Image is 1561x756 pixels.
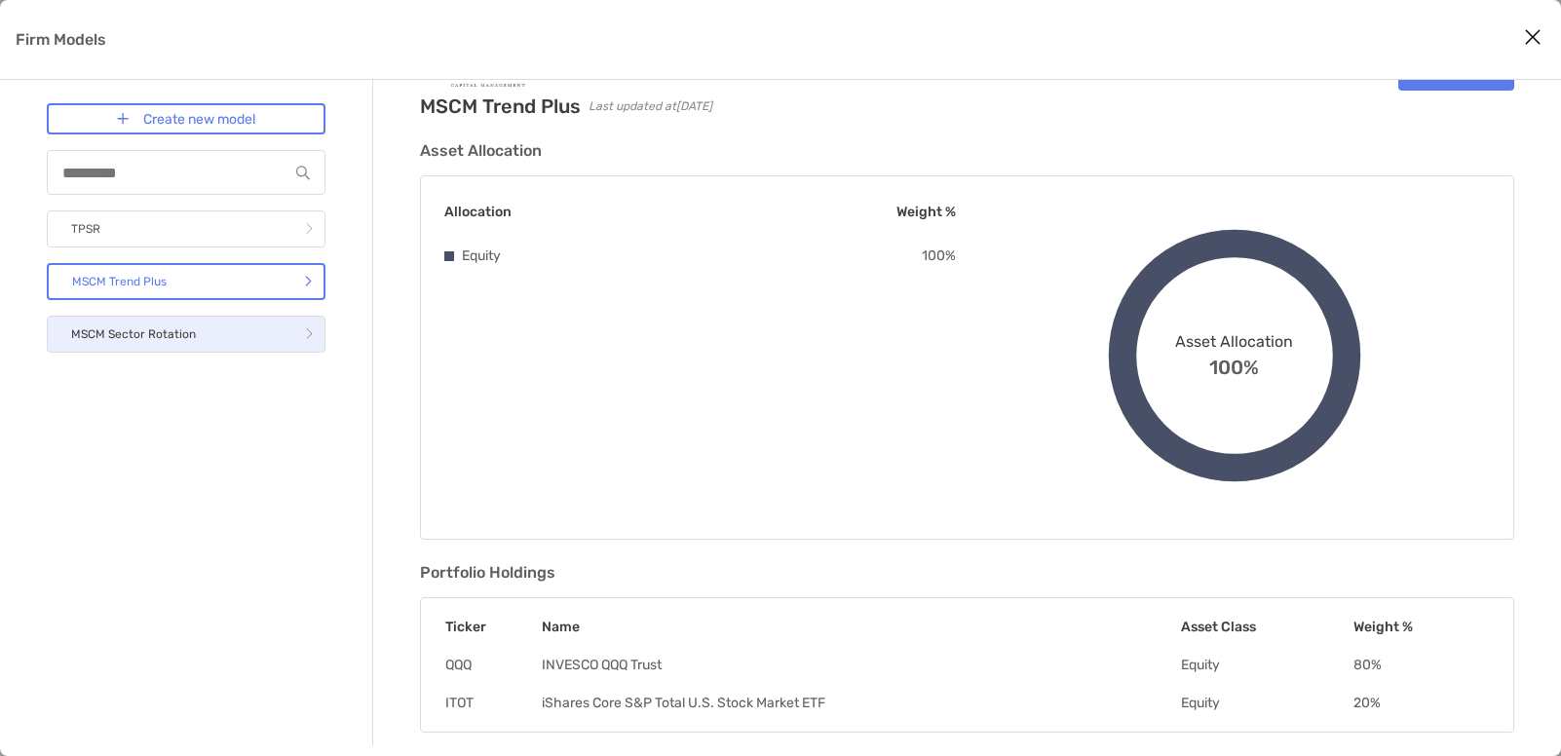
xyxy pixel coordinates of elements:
[296,166,310,180] img: input icon
[444,694,541,712] td: ITOT
[1352,656,1490,674] td: 80 %
[71,322,196,347] p: MSCM Sector Rotation
[1175,332,1293,351] span: Asset Allocation
[1352,618,1490,636] th: Weight %
[1180,656,1352,674] td: Equity
[1180,694,1352,712] td: Equity
[444,656,541,674] td: QQQ
[922,244,956,268] p: 100 %
[420,563,1514,582] h3: Portfolio Holdings
[420,141,1514,160] h3: Asset Allocation
[462,244,501,268] p: Equity
[1352,694,1490,712] td: 20 %
[1209,351,1259,379] span: 100%
[541,656,1180,674] td: INVESCO QQQ Trust
[47,210,325,247] a: TPSR
[589,99,712,113] span: Last updated at [DATE]
[71,217,100,242] p: TPSR
[420,94,581,118] h2: MSCM Trend Plus
[1180,618,1352,636] th: Asset Class
[1518,23,1547,53] button: Close modal
[47,316,325,353] a: MSCM Sector Rotation
[47,263,325,300] a: MSCM Trend Plus
[444,618,541,636] th: Ticker
[896,200,956,224] p: Weight %
[444,200,512,224] p: Allocation
[72,270,167,294] p: MSCM Trend Plus
[541,694,1180,712] td: iShares Core S&P Total U.S. Stock Market ETF
[541,618,1180,636] th: Name
[47,103,325,134] a: Create new model
[16,27,106,52] p: Firm Models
